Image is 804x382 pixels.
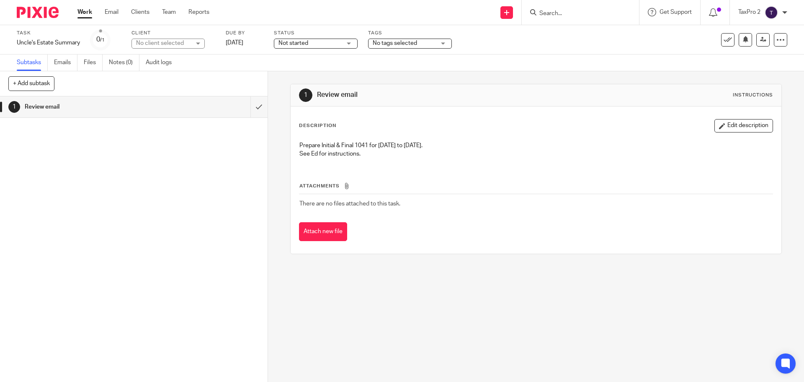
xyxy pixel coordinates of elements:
a: Notes (0) [109,55,139,71]
p: TaxPro 2 [738,8,760,16]
img: svg%3E [765,6,778,19]
input: Search [539,10,614,18]
a: Files [84,55,103,71]
span: Get Support [660,9,692,15]
button: + Add subtask [8,76,54,91]
span: There are no files attached to this task. [299,201,400,207]
label: Tags [368,30,452,36]
a: Emails [54,55,77,71]
small: /1 [100,38,105,42]
div: 1 [299,88,312,102]
button: Edit description [714,119,773,133]
button: Attach new file [299,222,347,241]
a: Audit logs [146,55,178,71]
p: Prepare Initial & Final 1041 for [DATE] to [DATE]. [299,141,772,150]
span: Not started [278,40,308,46]
span: No tags selected [373,40,417,46]
a: Clients [131,8,149,16]
img: Pixie [17,7,59,18]
label: Status [274,30,358,36]
span: Attachments [299,184,340,188]
label: Task [17,30,80,36]
a: Team [162,8,176,16]
div: Uncle's Estate Summary [17,39,80,47]
p: See Ed for instructions. [299,150,772,158]
label: Client [131,30,215,36]
div: Instructions [733,92,773,99]
div: 1 [8,101,20,113]
p: Description [299,122,336,129]
div: Uncle&#39;s Estate Summary [17,39,80,47]
h1: Review email [25,101,170,113]
h1: Review email [317,91,554,99]
label: Due by [226,30,263,36]
div: 0 [96,35,105,44]
div: No client selected [136,39,191,47]
a: Work [77,8,92,16]
a: Reports [188,8,209,16]
a: Subtasks [17,55,48,71]
span: [DATE] [226,40,243,46]
a: Email [105,8,119,16]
